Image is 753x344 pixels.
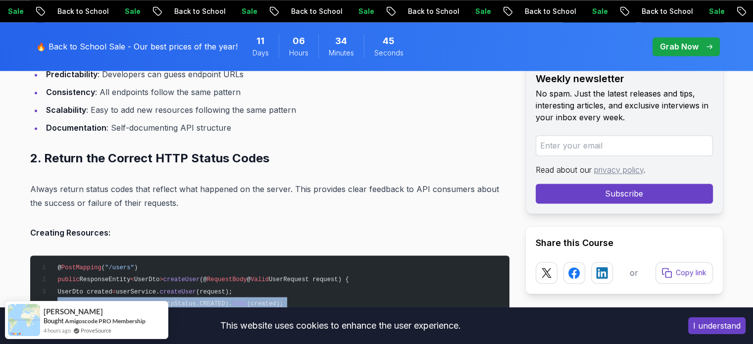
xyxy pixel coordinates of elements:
p: Back to School [629,6,696,16]
input: Enter your email [536,135,713,156]
button: Accept cookies [688,317,746,334]
span: ResponseEntity [80,276,131,283]
span: userService. [116,288,159,295]
span: Valid [251,276,269,283]
p: Grab Now [660,41,699,52]
h2: Weekly newsletter [536,72,713,86]
span: < [131,276,134,283]
strong: Creating Resources: [30,228,110,238]
span: Bought [44,317,64,325]
span: createUser [159,288,196,295]
span: 34 Minutes [335,34,347,48]
span: (@ [200,276,207,283]
p: Sale [696,6,728,16]
span: (request); [196,288,233,295]
p: Back to School [512,6,579,16]
p: 🔥 Back to School Sale - Our best prices of the year! [36,41,238,52]
p: Sale [579,6,611,16]
span: RequestBody [207,276,247,283]
p: Back to School [161,6,229,16]
span: UserDto [134,276,159,283]
span: PostMapping [61,264,101,271]
img: provesource social proof notification image [8,304,40,336]
span: ( [101,264,105,271]
span: 6 Hours [293,34,305,48]
span: ) [134,264,138,271]
p: Sale [462,6,494,16]
span: = [112,288,116,295]
p: Copy link [676,268,706,278]
button: Subscribe [536,184,713,203]
span: "/users" [105,264,134,271]
span: UserRequest request) { [269,276,349,283]
span: 45 Seconds [383,34,395,48]
a: privacy policy [594,165,644,175]
span: (HttpStatus.CREATED). [156,300,232,307]
p: Sale [229,6,260,16]
span: Minutes [329,48,354,58]
span: > [159,276,163,283]
span: Days [252,48,269,58]
span: body [232,300,247,307]
div: This website uses cookies to enhance the user experience. [7,315,673,337]
button: Copy link [655,262,713,284]
span: ResponseEntity. [80,300,134,307]
span: Seconds [374,48,403,58]
p: Read about our . [536,164,713,176]
li: : All endpoints follow the same pattern [43,85,509,99]
span: @ [247,276,251,283]
span: status [134,300,156,307]
li: : Developers can guess endpoint URLs [43,67,509,81]
span: public [57,276,79,283]
p: Sale [112,6,144,16]
span: [PERSON_NAME] [44,307,103,316]
span: 4 hours ago [44,326,71,335]
span: createUser [163,276,200,283]
span: UserDto created [57,288,112,295]
span: @ [57,264,61,271]
p: Back to School [395,6,462,16]
span: 11 Days [256,34,264,48]
a: ProveSource [81,326,111,335]
h2: 2. Return the Correct HTTP Status Codes [30,150,509,166]
h2: Share this Course [536,236,713,250]
p: or [630,267,638,279]
strong: Documentation [46,123,106,133]
li: : Self-documenting API structure [43,121,509,135]
p: Back to School [45,6,112,16]
span: return [57,300,79,307]
strong: Consistency [46,87,95,97]
strong: Scalability [46,105,86,115]
span: (created); [247,300,284,307]
p: Always return status codes that reflect what happened on the server. This provides clear feedback... [30,182,509,210]
p: Sale [346,6,377,16]
a: Amigoscode PRO Membership [65,317,146,325]
span: Hours [289,48,308,58]
li: : Easy to add new resources following the same pattern [43,103,509,117]
strong: Predictability [46,69,98,79]
p: No spam. Just the latest releases and tips, interesting articles, and exclusive interviews in you... [536,88,713,123]
p: Back to School [278,6,346,16]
